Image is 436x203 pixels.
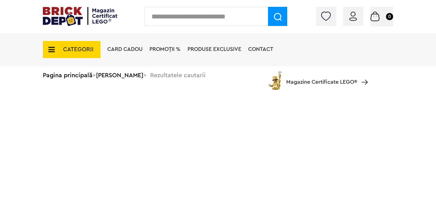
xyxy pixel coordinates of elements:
span: CATEGORII [63,46,94,52]
a: Contact [248,46,273,52]
span: Magazine Certificate LEGO® [286,70,357,85]
a: Magazine Certificate LEGO® [357,71,368,76]
a: Produse exclusive [187,46,241,52]
a: PROMOȚII % [149,46,181,52]
a: Card Cadou [107,46,143,52]
small: 0 [386,13,393,20]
